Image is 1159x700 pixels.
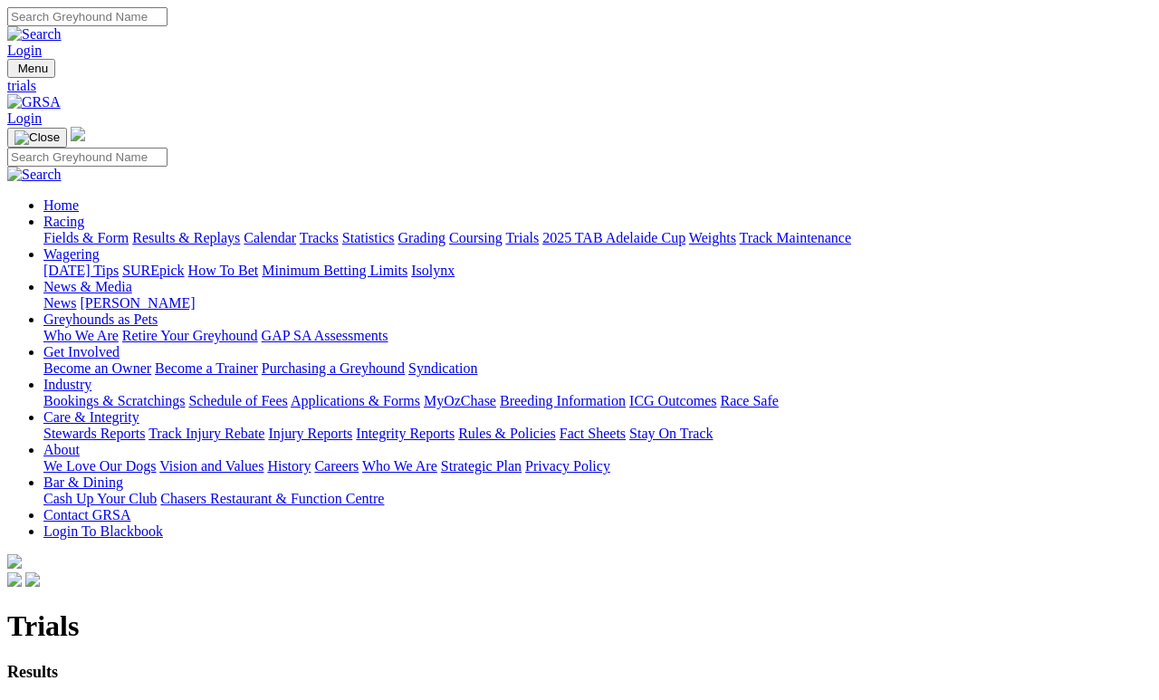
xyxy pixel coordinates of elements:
[314,458,359,474] a: Careers
[159,458,263,474] a: Vision and Values
[689,230,736,245] a: Weights
[291,393,420,408] a: Applications & Forms
[398,230,445,245] a: Grading
[43,279,132,294] a: News & Media
[7,554,22,569] img: logo-grsa-white.png
[43,393,1152,409] div: Industry
[43,344,120,360] a: Get Involved
[505,230,539,245] a: Trials
[244,230,296,245] a: Calendar
[43,393,185,408] a: Bookings & Scratchings
[7,26,62,43] img: Search
[7,167,62,183] img: Search
[43,491,1152,507] div: Bar & Dining
[268,426,352,441] a: Injury Reports
[188,263,259,278] a: How To Bet
[7,78,1152,94] a: trials
[43,426,1152,442] div: Care & Integrity
[262,263,407,278] a: Minimum Betting Limits
[43,197,79,213] a: Home
[43,214,84,229] a: Racing
[441,458,522,474] a: Strategic Plan
[43,523,163,539] a: Login To Blackbook
[18,62,48,75] span: Menu
[7,7,168,26] input: Search
[342,230,395,245] a: Statistics
[155,360,258,376] a: Become a Trainer
[7,663,58,681] strong: Results
[629,393,716,408] a: ICG Outcomes
[43,426,145,441] a: Stewards Reports
[262,328,388,343] a: GAP SA Assessments
[160,491,384,506] a: Chasers Restaurant & Function Centre
[560,426,626,441] a: Fact Sheets
[43,230,1152,246] div: Racing
[300,230,339,245] a: Tracks
[7,43,42,58] a: Login
[43,328,119,343] a: Who We Are
[43,475,123,490] a: Bar & Dining
[25,572,40,587] img: twitter.svg
[43,458,156,474] a: We Love Our Dogs
[122,328,258,343] a: Retire Your Greyhound
[720,393,778,408] a: Race Safe
[43,360,151,376] a: Become an Owner
[262,360,405,376] a: Purchasing a Greyhound
[43,230,129,245] a: Fields & Form
[7,128,67,148] button: Toggle navigation
[542,230,685,245] a: 2025 TAB Adelaide Cup
[267,458,311,474] a: History
[43,328,1152,344] div: Greyhounds as Pets
[43,295,76,311] a: News
[43,295,1152,312] div: News & Media
[80,295,195,311] a: [PERSON_NAME]
[43,263,119,278] a: [DATE] Tips
[740,230,851,245] a: Track Maintenance
[362,458,437,474] a: Who We Are
[43,312,158,327] a: Greyhounds as Pets
[43,246,100,262] a: Wagering
[629,426,713,441] a: Stay On Track
[132,230,240,245] a: Results & Replays
[43,409,139,425] a: Care & Integrity
[122,263,184,278] a: SUREpick
[7,110,42,126] a: Login
[43,442,80,457] a: About
[500,393,626,408] a: Breeding Information
[14,130,60,145] img: Close
[188,393,287,408] a: Schedule of Fees
[525,458,610,474] a: Privacy Policy
[43,458,1152,475] div: About
[43,377,91,392] a: Industry
[7,94,61,110] img: GRSA
[71,127,85,141] img: logo-grsa-white.png
[7,59,55,78] button: Toggle navigation
[7,148,168,167] input: Search
[7,609,1152,643] h1: Trials
[43,360,1152,377] div: Get Involved
[43,263,1152,279] div: Wagering
[411,263,455,278] a: Isolynx
[356,426,455,441] a: Integrity Reports
[148,426,264,441] a: Track Injury Rebate
[449,230,503,245] a: Coursing
[424,393,496,408] a: MyOzChase
[408,360,477,376] a: Syndication
[43,491,157,506] a: Cash Up Your Club
[43,507,130,523] a: Contact GRSA
[7,572,22,587] img: facebook.svg
[458,426,556,441] a: Rules & Policies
